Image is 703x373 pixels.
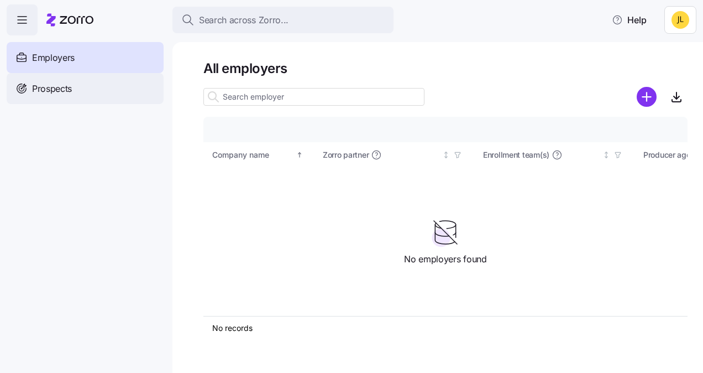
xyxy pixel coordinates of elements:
h1: All employers [203,60,688,77]
th: Zorro partnerNot sorted [314,142,474,168]
a: Prospects [7,73,164,104]
span: Employers [32,51,75,65]
span: Enrollment team(s) [483,149,549,160]
span: Help [612,13,647,27]
img: 4bbb7b38fb27464b0c02eb484b724bf2 [671,11,689,29]
div: No records [212,323,585,334]
span: No employers found [404,252,486,266]
a: Employers [7,42,164,73]
button: Search across Zorro... [172,7,394,33]
th: Company nameSorted ascending [203,142,314,168]
svg: add icon [637,87,657,107]
div: Not sorted [602,151,610,159]
input: Search employer [203,88,424,106]
span: Prospects [32,82,72,96]
div: Not sorted [442,151,450,159]
th: Enrollment team(s)Not sorted [474,142,634,168]
div: Sorted ascending [296,151,303,159]
div: Company name [212,149,294,161]
span: Zorro partner [323,149,369,160]
button: Help [603,9,655,31]
span: Search across Zorro... [199,13,288,27]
